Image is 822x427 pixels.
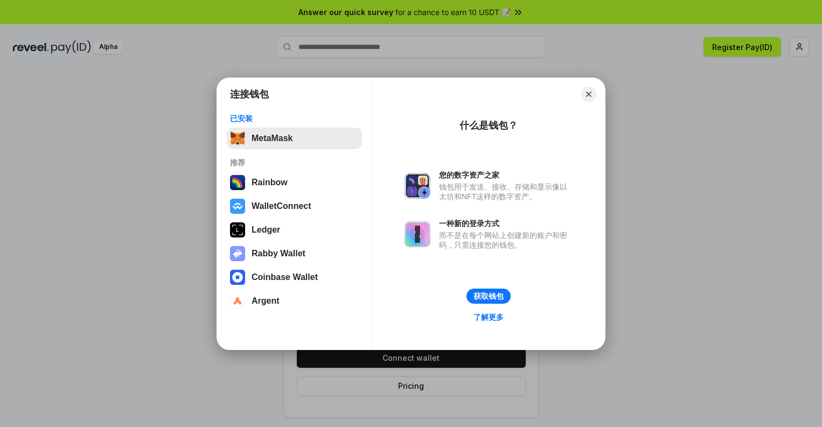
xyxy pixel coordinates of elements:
button: Close [581,87,596,102]
div: 已安装 [230,114,359,123]
div: WalletConnect [252,201,311,211]
img: svg+xml,%3Csvg%20width%3D%2228%22%20height%3D%2228%22%20viewBox%3D%220%200%2028%2028%22%20fill%3D... [230,199,245,214]
div: 而不是在每个网站上创建新的账户和密码，只需连接您的钱包。 [439,230,573,250]
button: Argent [227,290,362,312]
div: 推荐 [230,158,359,167]
img: svg+xml,%3Csvg%20xmlns%3D%22http%3A%2F%2Fwww.w3.org%2F2000%2Fsvg%22%20fill%3D%22none%22%20viewBox... [230,246,245,261]
img: svg+xml,%3Csvg%20width%3D%22120%22%20height%3D%22120%22%20viewBox%3D%220%200%20120%20120%22%20fil... [230,175,245,190]
div: 一种新的登录方式 [439,219,573,228]
div: MetaMask [252,134,292,143]
div: 钱包用于发送、接收、存储和显示像以太坊和NFT这样的数字资产。 [439,182,573,201]
div: Argent [252,296,280,306]
button: 获取钱包 [466,289,511,304]
img: svg+xml,%3Csvg%20xmlns%3D%22http%3A%2F%2Fwww.w3.org%2F2000%2Fsvg%22%20fill%3D%22none%22%20viewBox... [405,173,430,199]
div: Ledger [252,225,280,235]
div: 了解更多 [473,312,504,322]
img: svg+xml,%3Csvg%20width%3D%2228%22%20height%3D%2228%22%20viewBox%3D%220%200%2028%2028%22%20fill%3D... [230,293,245,309]
button: Ledger [227,219,362,241]
div: 什么是钱包？ [459,119,518,132]
button: Rabby Wallet [227,243,362,264]
button: WalletConnect [227,195,362,217]
img: svg+xml,%3Csvg%20xmlns%3D%22http%3A%2F%2Fwww.w3.org%2F2000%2Fsvg%22%20fill%3D%22none%22%20viewBox... [405,221,430,247]
div: Rabby Wallet [252,249,305,258]
div: Coinbase Wallet [252,272,318,282]
a: 了解更多 [467,310,510,324]
button: Rainbow [227,172,362,193]
img: svg+xml,%3Csvg%20width%3D%2228%22%20height%3D%2228%22%20viewBox%3D%220%200%2028%2028%22%20fill%3D... [230,270,245,285]
h1: 连接钱包 [230,88,269,101]
div: Rainbow [252,178,288,187]
div: 获取钱包 [473,291,504,301]
button: MetaMask [227,128,362,149]
img: svg+xml,%3Csvg%20xmlns%3D%22http%3A%2F%2Fwww.w3.org%2F2000%2Fsvg%22%20width%3D%2228%22%20height%3... [230,222,245,237]
div: 您的数字资产之家 [439,170,573,180]
button: Coinbase Wallet [227,267,362,288]
img: svg+xml,%3Csvg%20fill%3D%22none%22%20height%3D%2233%22%20viewBox%3D%220%200%2035%2033%22%20width%... [230,131,245,146]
